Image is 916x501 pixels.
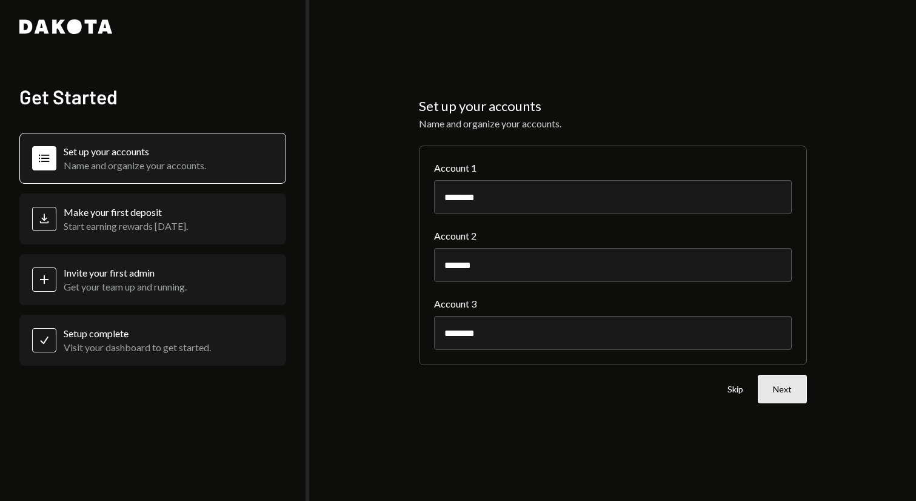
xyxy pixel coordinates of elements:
div: Set up your accounts [64,146,206,157]
div: Setup complete [64,328,211,339]
label: Account 3 [434,297,792,311]
button: Skip [727,384,743,395]
div: Start earning rewards [DATE]. [64,220,188,232]
div: Make your first deposit [64,206,188,218]
h2: Get Started [19,84,286,109]
div: Invite your first admin [64,267,187,278]
label: Account 1 [434,161,792,175]
div: Visit your dashboard to get started. [64,341,211,353]
div: Get your team up and running. [64,281,187,292]
h2: Set up your accounts [419,98,807,115]
div: Name and organize your accounts. [419,116,807,131]
button: Next [758,375,807,403]
label: Account 2 [434,229,792,243]
div: Name and organize your accounts. [64,160,206,171]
